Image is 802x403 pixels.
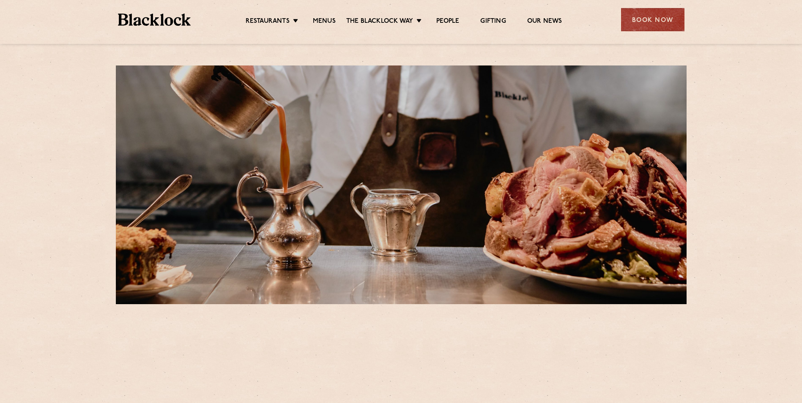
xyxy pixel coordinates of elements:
[436,17,459,27] a: People
[246,17,290,27] a: Restaurants
[527,17,562,27] a: Our News
[480,17,506,27] a: Gifting
[346,17,413,27] a: The Blacklock Way
[118,14,191,26] img: BL_Textured_Logo-footer-cropped.svg
[313,17,336,27] a: Menus
[621,8,684,31] div: Book Now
